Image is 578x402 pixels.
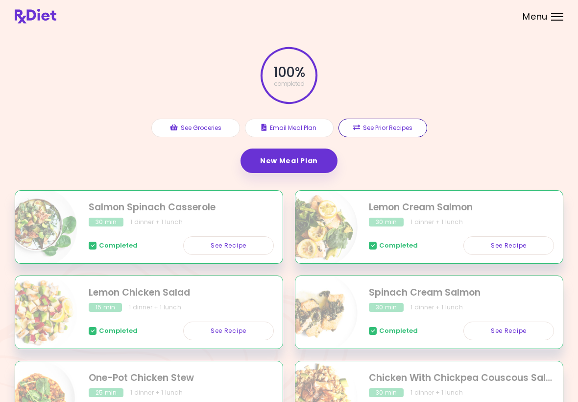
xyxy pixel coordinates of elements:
[99,242,138,250] span: Completed
[89,303,122,312] div: 15 min
[130,218,183,226] div: 1 dinner + 1 lunch
[274,81,305,87] span: completed
[245,119,334,137] button: Email Meal Plan
[369,218,404,226] div: 30 min
[273,64,304,81] span: 100 %
[369,201,554,215] h2: Lemon Cream Salmon
[241,149,337,173] a: New Meal Plan
[89,218,123,226] div: 30 min
[276,272,358,353] img: Info - Spinach Cream Salmon
[276,187,358,268] img: Info - Lemon Cream Salmon
[183,322,274,340] a: See Recipe - Lemon Chicken Salad
[15,9,56,24] img: RxDiet
[379,327,418,335] span: Completed
[89,388,123,397] div: 25 min
[369,303,404,312] div: 30 min
[89,371,274,385] h2: One-Pot Chicken Stew
[99,327,138,335] span: Completed
[463,236,554,255] a: See Recipe - Lemon Cream Salmon
[410,218,463,226] div: 1 dinner + 1 lunch
[463,322,554,340] a: See Recipe - Spinach Cream Salmon
[130,388,183,397] div: 1 dinner + 1 lunch
[151,119,240,137] button: See Groceries
[379,242,418,250] span: Completed
[338,119,427,137] button: See Prior Recipes
[369,388,404,397] div: 30 min
[523,12,548,21] span: Menu
[369,286,554,300] h2: Spinach Cream Salmon
[410,388,463,397] div: 1 dinner + 1 lunch
[129,303,181,312] div: 1 dinner + 1 lunch
[89,201,274,215] h2: Salmon Spinach Casserole
[89,286,274,300] h2: Lemon Chicken Salad
[183,236,274,255] a: See Recipe - Salmon Spinach Casserole
[410,303,463,312] div: 1 dinner + 1 lunch
[369,371,554,385] h2: Chicken With Chickpea Couscous Salad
